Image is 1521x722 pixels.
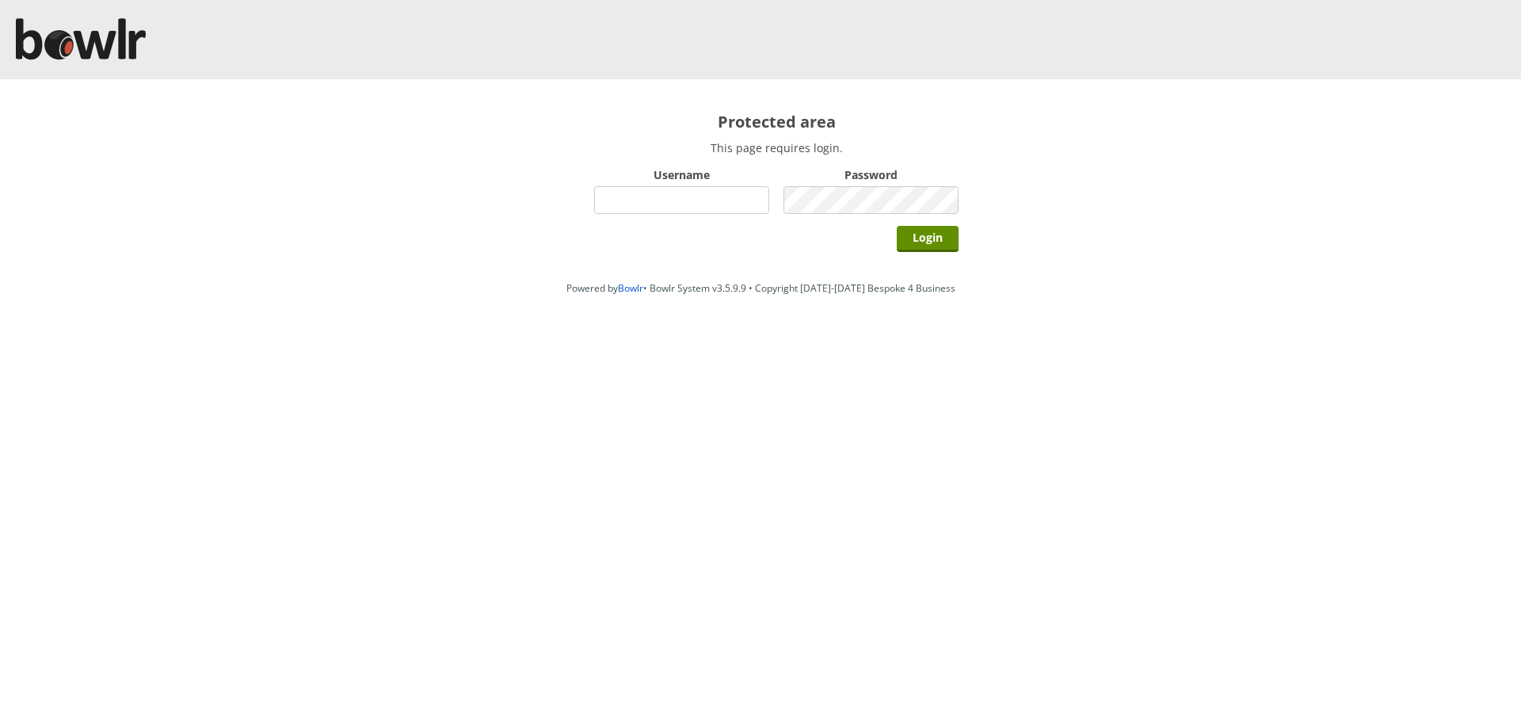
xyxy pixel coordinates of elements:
input: Login [897,226,959,252]
span: Powered by • Bowlr System v3.5.9.9 • Copyright [DATE]-[DATE] Bespoke 4 Business [566,281,955,295]
h2: Protected area [594,111,959,132]
a: Bowlr [618,281,643,295]
label: Password [783,167,959,182]
p: This page requires login. [594,140,959,155]
label: Username [594,167,769,182]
